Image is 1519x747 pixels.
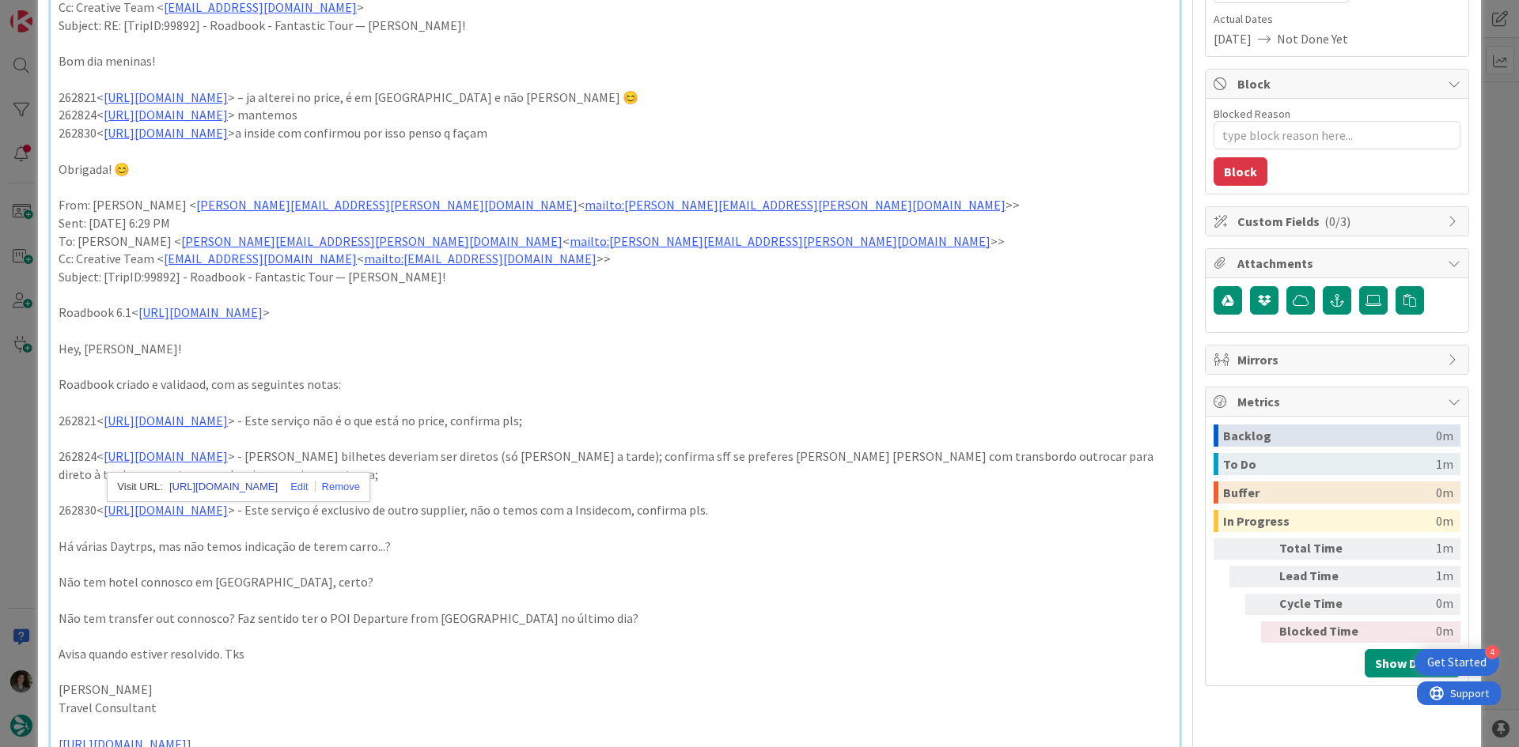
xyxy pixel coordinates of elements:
[59,268,1172,286] p: Subject: [TripID:99892] - Roadbook - Fantastic Tour — [PERSON_NAME]!
[570,233,991,249] a: mailto:[PERSON_NAME][EMAIL_ADDRESS][PERSON_NAME][DOMAIN_NAME]
[1279,594,1366,615] div: Cycle Time
[1214,157,1267,186] button: Block
[104,89,228,105] a: [URL][DOMAIN_NAME]
[59,645,1172,663] p: Avisa quando estiver resolvido. Tks
[59,250,1172,268] p: Cc: Creative Team < < >>
[59,412,1172,430] p: 262821< > - Este serviço não é o que está no price, confirma pls;
[1436,510,1453,532] div: 0m
[59,52,1172,70] p: Bom dia meninas!
[33,2,72,21] span: Support
[104,413,228,428] a: [URL][DOMAIN_NAME]
[104,125,228,141] a: [URL][DOMAIN_NAME]
[1223,510,1436,532] div: In Progress
[1223,453,1436,475] div: To Do
[59,501,1172,519] p: 262830< > - Este serviço é exclusivo de outro supplier, não o temos com a Insidecom, confirma pls.
[169,477,278,497] a: [URL][DOMAIN_NAME]
[59,447,1172,483] p: 262824< > - [PERSON_NAME] bilhetes deveriam ser diretos (só [PERSON_NAME] a tarde); confirma sff ...
[59,681,1172,699] p: [PERSON_NAME]
[104,448,228,464] a: [URL][DOMAIN_NAME]
[1365,649,1460,677] button: Show Details
[1214,11,1460,28] span: Actual Dates
[104,502,228,518] a: [URL][DOMAIN_NAME]
[59,609,1172,628] p: Não tem transfer out connosco? Faz sentido ter o POI Departure from [GEOGRAPHIC_DATA] no último dia?
[59,196,1172,214] p: From: [PERSON_NAME] < < >>
[1373,594,1453,615] div: 0m
[164,251,357,266] a: [EMAIL_ADDRESS][DOMAIN_NAME]
[585,197,1006,213] a: mailto:[PERSON_NAME][EMAIL_ADDRESS][PERSON_NAME][DOMAIN_NAME]
[1223,481,1436,504] div: Buffer
[1373,566,1453,587] div: 1m
[104,107,228,123] a: [URL][DOMAIN_NAME]
[59,89,1172,107] p: 262821< > – ja alterei no price, é em [GEOGRAPHIC_DATA] e não [PERSON_NAME] 😊
[1485,645,1499,659] div: 4
[59,340,1172,358] p: Hey, [PERSON_NAME]!
[1214,107,1290,121] label: Blocked Reason
[1415,649,1499,676] div: Open Get Started checklist, remaining modules: 4
[1373,538,1453,560] div: 1m
[59,124,1172,142] p: 262830< >a inside com confirmou por isso penso q façam
[1237,74,1440,93] span: Block
[1277,29,1348,48] span: Not Done Yet
[59,214,1172,232] p: Sent: [DATE] 6:29 PM
[1214,29,1252,48] span: [DATE]
[1279,538,1366,560] div: Total Time
[59,304,1172,322] p: Roadbook 6.1< >
[1279,621,1366,643] div: Blocked Time
[1436,453,1453,475] div: 1m
[196,197,578,213] a: [PERSON_NAME][EMAIL_ADDRESS][PERSON_NAME][DOMAIN_NAME]
[1436,424,1453,447] div: 0m
[59,573,1172,591] p: Não tem hotel connosco em [GEOGRAPHIC_DATA], certo?
[1223,424,1436,447] div: Backlog
[1324,213,1350,229] span: ( 0/3 )
[59,17,1172,35] p: Subject: RE: [TripID:99892] - Roadbook - Fantastic Tour — [PERSON_NAME]!
[138,304,263,320] a: [URL][DOMAIN_NAME]
[59,538,1172,556] p: Há várias Daytrps, mas não temos indicação de terem carro...?
[181,233,563,249] a: [PERSON_NAME][EMAIL_ADDRESS][PERSON_NAME][DOMAIN_NAME]
[1279,566,1366,587] div: Lead Time
[59,699,1172,717] p: Travel Consultant
[1427,655,1487,670] div: Get Started
[59,375,1172,394] p: Roadbook criado e validaod, com as seguintes notas:
[59,232,1172,251] p: To: [PERSON_NAME] < < >>
[1237,212,1440,231] span: Custom Fields
[1436,481,1453,504] div: 0m
[364,251,597,266] a: mailto:[EMAIL_ADDRESS][DOMAIN_NAME]
[59,106,1172,124] p: 262824< > mantemos
[1373,621,1453,643] div: 0m
[1237,254,1440,273] span: Attachments
[1237,350,1440,369] span: Mirrors
[1237,392,1440,411] span: Metrics
[59,160,1172,179] p: Obrigada! 😊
